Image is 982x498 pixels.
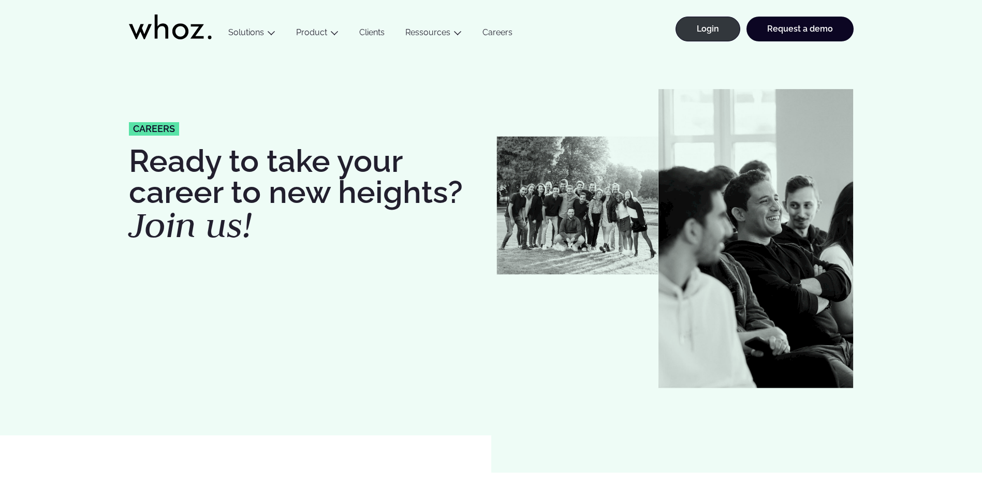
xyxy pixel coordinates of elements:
button: Solutions [218,27,286,41]
a: Product [296,27,327,37]
a: Ressources [405,27,450,37]
button: Ressources [395,27,472,41]
a: Clients [349,27,395,41]
h1: Ready to take your career to new heights? [129,145,486,243]
a: Request a demo [746,17,854,41]
img: Whozzies-Team-Revenue [496,137,658,275]
a: Careers [472,27,523,41]
button: Product [286,27,349,41]
a: Login [676,17,740,41]
em: Join us! [129,202,252,247]
span: careers [133,124,175,134]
